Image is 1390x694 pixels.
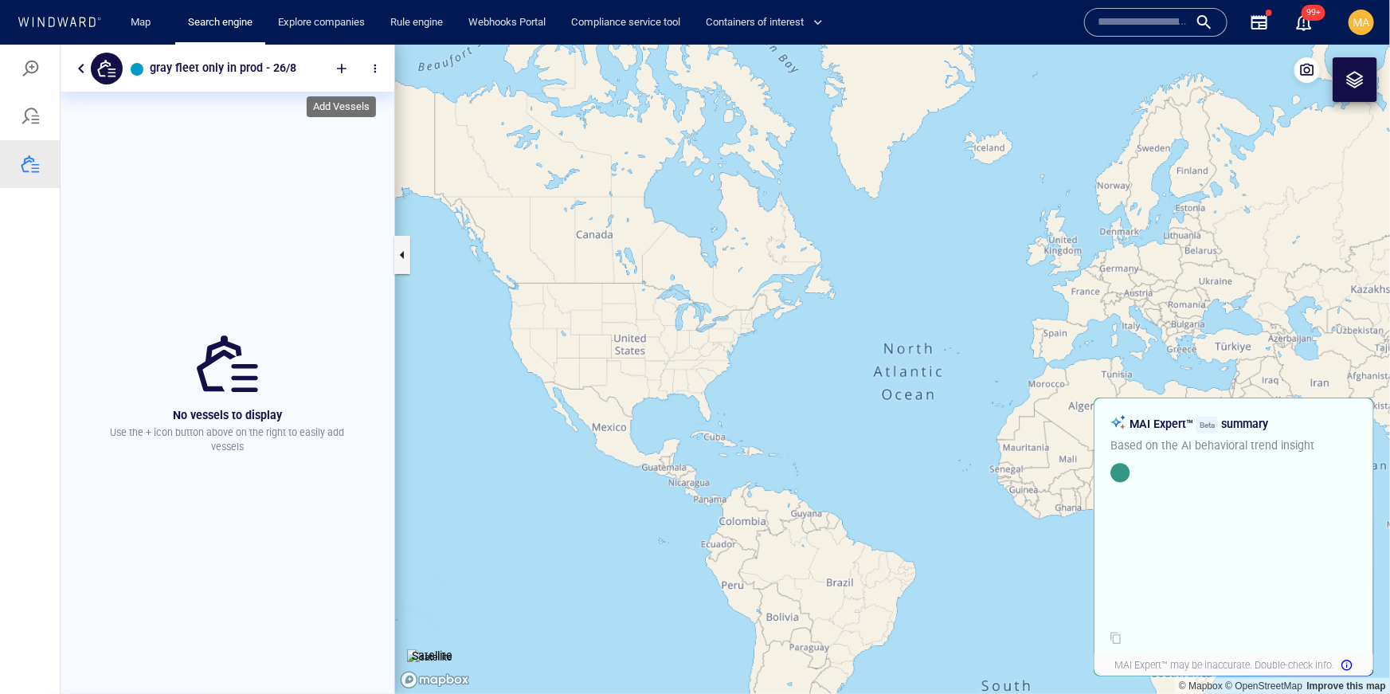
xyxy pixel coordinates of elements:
[1110,391,1357,410] p: Based on the AI behavioral trend insight
[1225,636,1302,647] a: OpenStreetMap
[699,9,836,37] button: Containers of interest
[150,14,296,33] h6: gray fleet only in prod - 26/8
[99,381,356,410] p: Use the + icon button above on the right to easily add vessels
[118,9,169,37] button: Map
[706,14,823,32] span: Containers of interest
[124,9,162,37] a: Map
[272,9,371,37] a: Explore companies
[384,9,449,37] a: Rule engine
[1179,636,1223,647] a: Mapbox
[99,361,356,380] p: No vessels to display
[400,626,470,645] a: Mapbox logo
[1345,6,1377,38] button: MA
[407,605,452,621] img: satellite
[1294,13,1314,32] button: 99+
[462,9,552,37] a: Webhooks Portal
[1196,372,1218,389] div: Beta
[1353,16,1370,29] span: MA
[1130,370,1357,389] p: MAI Expert™ summary
[1302,5,1325,21] span: 99+
[412,602,452,621] p: Satellite
[182,9,259,37] a: Search engine
[1307,636,1386,647] a: Map feedback
[565,9,687,37] a: Compliance service tool
[1291,10,1317,35] a: 99+
[1294,13,1314,32] div: Notification center
[1322,622,1378,682] iframe: Chat
[1111,610,1337,631] div: MAI Expert™ may be inaccurate. Double-check info.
